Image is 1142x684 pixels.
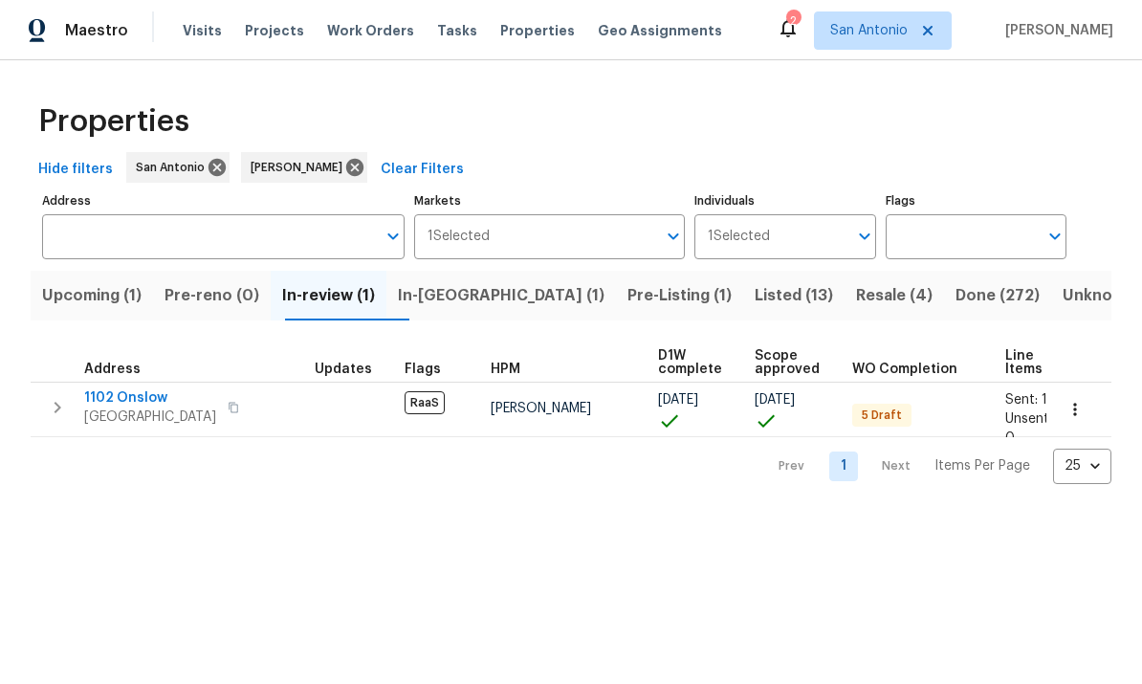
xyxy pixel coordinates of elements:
[251,158,350,177] span: [PERSON_NAME]
[760,449,1111,484] nav: Pagination Navigation
[1042,223,1068,250] button: Open
[241,152,367,183] div: [PERSON_NAME]
[886,195,1066,207] label: Flags
[598,21,722,40] span: Geo Assignments
[658,349,722,376] span: D1W complete
[165,282,259,309] span: Pre-reno (0)
[65,21,128,40] span: Maestro
[42,282,142,309] span: Upcoming (1)
[955,282,1040,309] span: Done (272)
[708,229,770,245] span: 1 Selected
[282,282,375,309] span: In-review (1)
[405,363,441,376] span: Flags
[136,158,212,177] span: San Antonio
[1005,393,1057,407] span: Sent: 10
[126,152,230,183] div: San Antonio
[491,363,520,376] span: HPM
[381,158,464,182] span: Clear Filters
[1005,349,1043,376] span: Line Items
[491,402,591,415] span: [PERSON_NAME]
[31,152,121,188] button: Hide filters
[755,349,820,376] span: Scope approved
[1005,412,1052,445] span: Unsent: 0
[660,223,687,250] button: Open
[84,363,141,376] span: Address
[1053,441,1111,491] div: 25
[500,21,575,40] span: Properties
[829,452,858,481] a: Goto page 1
[398,282,604,309] span: In-[GEOGRAPHIC_DATA] (1)
[373,152,472,188] button: Clear Filters
[428,229,490,245] span: 1 Selected
[755,282,833,309] span: Listed (13)
[42,195,405,207] label: Address
[245,21,304,40] span: Projects
[380,223,406,250] button: Open
[315,363,372,376] span: Updates
[38,158,113,182] span: Hide filters
[854,408,910,424] span: 5 Draft
[658,393,698,407] span: [DATE]
[84,388,216,408] span: 1102 Onslow
[627,282,732,309] span: Pre-Listing (1)
[852,363,957,376] span: WO Completion
[851,223,878,250] button: Open
[437,24,477,37] span: Tasks
[183,21,222,40] span: Visits
[830,21,908,40] span: San Antonio
[998,21,1113,40] span: [PERSON_NAME]
[414,195,686,207] label: Markets
[84,408,216,427] span: [GEOGRAPHIC_DATA]
[694,195,875,207] label: Individuals
[934,456,1030,475] p: Items Per Page
[327,21,414,40] span: Work Orders
[755,393,795,407] span: [DATE]
[38,112,189,131] span: Properties
[786,11,800,31] div: 2
[856,282,933,309] span: Resale (4)
[405,391,445,414] span: RaaS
